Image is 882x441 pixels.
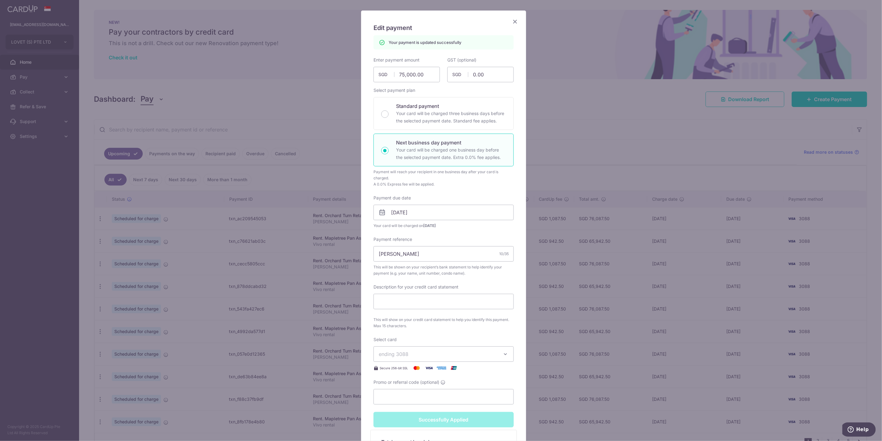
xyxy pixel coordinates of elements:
label: Select payment plan [373,87,415,93]
p: Next business day payment [396,139,506,146]
img: American Express [435,364,448,372]
input: 0.00 [447,67,514,82]
span: SGD [378,71,395,78]
button: ending 3088 [373,346,514,362]
span: This will be shown on your recipient’s bank statement to help identify your payment (e.g. your na... [373,264,514,276]
span: [DATE] [423,223,436,228]
label: Payment reference [373,236,412,242]
span: This will show on your credit card statement to help you identify this payment. Max 15 characters. [373,317,514,329]
label: Description for your credit card statement [373,284,458,290]
input: DD / MM / YYYY [373,205,514,220]
p: Standard payment [396,102,506,110]
span: SGD [452,71,468,78]
input: 0.00 [373,67,440,82]
img: Mastercard [411,364,423,372]
div: 10/35 [499,251,509,257]
img: Visa [423,364,435,372]
p: Your card will be charged three business days before the selected payment date. Standard fee appl... [396,110,506,125]
label: Enter payment amount [373,57,420,63]
div: A 0.0% Express fee will be applied. [373,181,514,187]
button: Close [511,18,519,25]
span: Your card will be charged on [373,223,514,229]
label: GST (optional) [447,57,476,63]
span: Secure 256-bit SSL [380,366,408,370]
h5: Edit payment [373,23,514,33]
span: Promo or referral code (optional) [373,379,439,385]
span: ending 3088 [379,351,408,357]
label: Select card [373,336,397,343]
img: UnionPay [448,364,460,372]
iframe: Opens a widget where you can find more information [842,422,876,438]
p: Your card will be charged one business day before the selected payment date. Extra 0.0% fee applies. [396,146,506,161]
label: Payment due date [373,195,411,201]
div: Payment will reach your recipient in one business day after your card is charged. [373,169,514,181]
p: Your payment is updated successfully [389,39,461,45]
